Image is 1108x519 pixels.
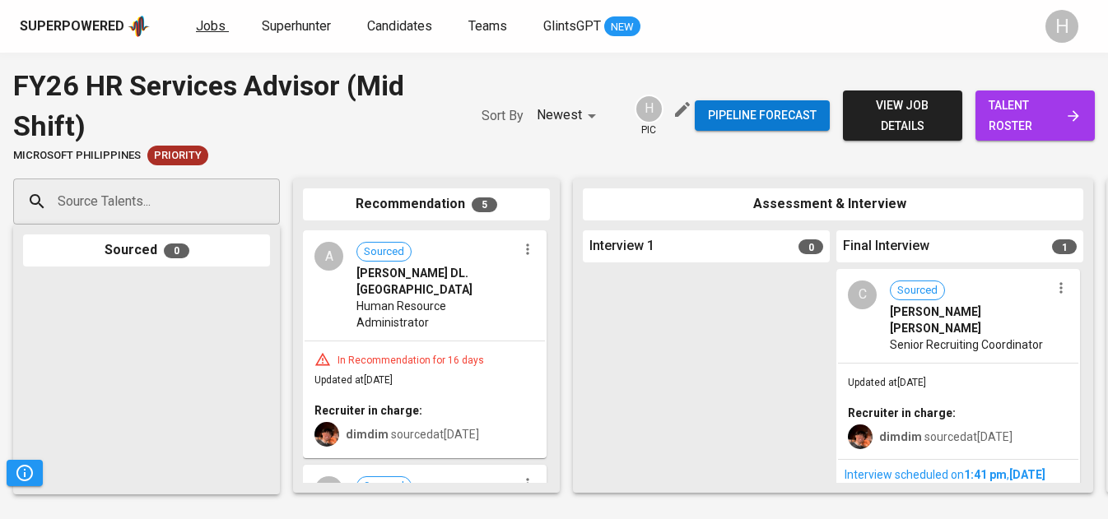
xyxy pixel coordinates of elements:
[314,422,339,447] img: diemas@glints.com
[196,16,229,37] a: Jobs
[890,336,1043,353] span: Senior Recruiting Coordinator
[262,16,334,37] a: Superhunter
[543,16,640,37] a: GlintsGPT NEW
[314,374,393,386] span: Updated at [DATE]
[13,66,449,146] div: FY26 HR Services Advisor (Mid Shift)
[147,146,208,165] div: New Job received from Demand Team
[848,406,956,419] b: Recruiter in charge:
[196,18,226,34] span: Jobs
[845,466,1072,483] div: Interview scheduled on ,
[356,298,517,331] span: Human Resource Administrator
[303,230,547,458] div: ASourced[PERSON_NAME] DL. [GEOGRAPHIC_DATA]Human Resource AdministratorIn Recommendation for 16 d...
[128,14,150,39] img: app logo
[20,17,124,36] div: Superpowered
[635,95,663,123] div: H
[314,404,422,417] b: Recruiter in charge:
[356,265,517,298] span: [PERSON_NAME] DL. [GEOGRAPHIC_DATA]
[482,106,524,126] p: Sort By
[843,237,929,256] span: Final Interview
[7,460,43,486] button: Pipeline Triggers
[708,105,817,126] span: Pipeline forecast
[346,428,479,441] span: sourced at [DATE]
[164,243,189,258] span: 0
[843,90,962,141] button: view job details
[346,428,389,441] b: dimdim
[357,244,411,260] span: Sourced
[989,95,1082,136] span: talent roster
[147,148,208,164] span: Priority
[331,354,491,368] div: In Recommendation for 16 days
[271,200,274,203] button: Open
[262,18,331,34] span: Superhunter
[367,18,432,34] span: Candidates
[848,424,873,449] img: diemas@glints.com
[1045,10,1078,43] div: H
[543,18,601,34] span: GlintsGPT
[856,95,949,136] span: view job details
[879,430,922,443] b: dimdim
[20,14,150,39] a: Superpoweredapp logo
[583,188,1083,220] div: Assessment & Interview
[848,280,877,309] div: C
[314,242,343,271] div: A
[537,105,582,125] p: Newest
[23,234,270,266] div: Sourced
[695,100,830,131] button: Pipeline forecast
[1052,239,1077,254] span: 1
[975,90,1095,141] a: talent roster
[468,18,507,34] span: Teams
[964,468,1007,481] span: 1:41 PM
[1009,468,1045,481] span: [DATE]
[314,476,343,505] div: C
[604,19,640,35] span: NEW
[879,430,1013,443] span: sourced at [DATE]
[468,16,510,37] a: Teams
[798,239,823,254] span: 0
[472,197,497,212] span: 5
[848,377,926,388] span: Updated at [DATE]
[589,237,654,256] span: Interview 1
[303,188,550,220] div: Recommendation
[891,283,944,299] span: Sourced
[890,304,1050,336] span: [PERSON_NAME] [PERSON_NAME]
[357,479,411,494] span: Sourced
[367,16,435,37] a: Candidates
[635,95,663,137] div: pic
[537,100,602,131] div: Newest
[13,148,141,164] span: Microsoft Philippines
